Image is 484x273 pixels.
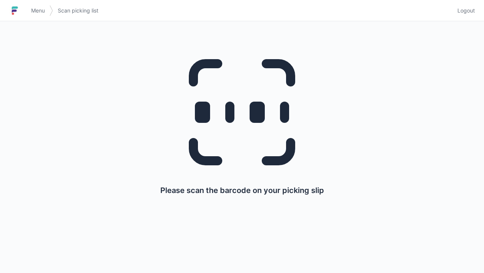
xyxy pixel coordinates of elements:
a: Menu [27,4,49,17]
p: Please scan the barcode on your picking slip [160,185,324,196]
span: Menu [31,7,45,14]
span: Logout [457,7,475,14]
img: logo-small.jpg [9,5,21,17]
span: Scan picking list [58,7,98,14]
a: Scan picking list [53,4,103,17]
img: svg> [49,2,53,20]
a: Logout [453,4,475,17]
